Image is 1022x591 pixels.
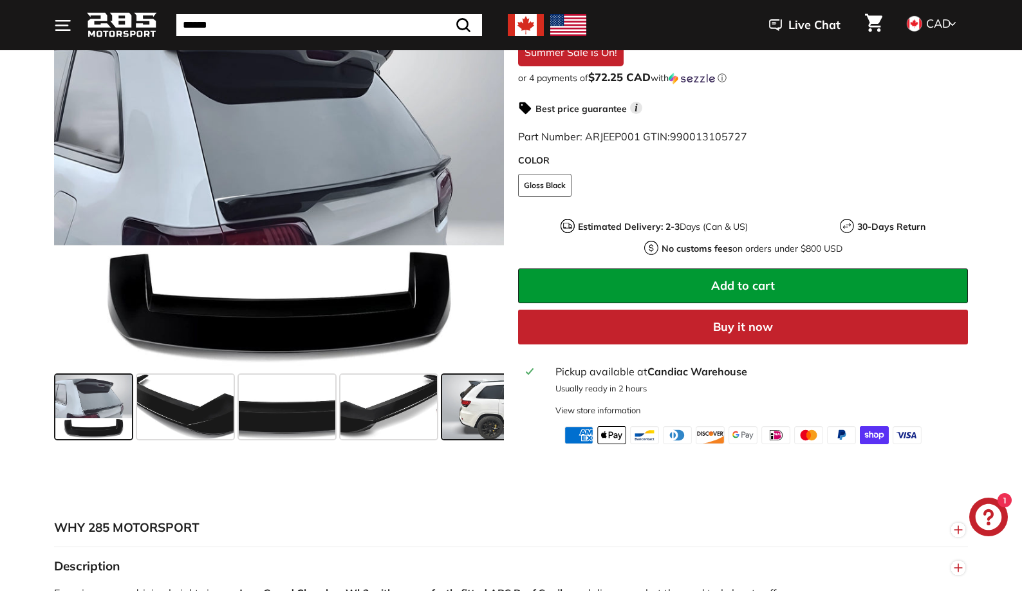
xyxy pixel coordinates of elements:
img: diners_club [663,426,692,444]
img: apple_pay [597,426,626,444]
span: CAD [926,16,951,31]
span: $72.25 CAD [588,70,651,84]
label: COLOR [518,154,968,167]
span: Add to cart [711,278,775,293]
strong: Candiac Warehouse [647,365,747,378]
img: american_express [564,426,593,444]
span: Live Chat [788,17,841,33]
button: Live Chat [752,9,857,41]
strong: No customs fees [662,243,732,254]
div: or 4 payments of$72.25 CADwithSezzle Click to learn more about Sezzle [518,71,968,84]
img: Sezzle [669,73,715,84]
img: shopify_pay [860,426,889,444]
p: Days (Can & US) [578,220,748,234]
img: bancontact [630,426,659,444]
img: google_pay [729,426,757,444]
img: master [794,426,823,444]
inbox-online-store-chat: Shopify online store chat [965,498,1012,539]
strong: Best price guarantee [535,103,627,115]
img: Logo_285_Motorsport_areodynamics_components [86,10,157,41]
div: Summer Sale is On! [518,38,624,66]
strong: Estimated Delivery: 2-3 [578,221,680,232]
img: paypal [827,426,856,444]
button: Buy it now [518,310,968,344]
button: Description [54,547,968,586]
button: WHY 285 MOTORSPORT [54,509,968,547]
span: i [630,102,642,114]
div: View store information [555,404,641,417]
img: visa [893,426,922,444]
img: ideal [761,426,790,444]
a: Cart [857,3,890,47]
button: Add to cart [518,268,968,303]
p: Usually ready in 2 hours [555,382,960,395]
p: on orders under $800 USD [662,242,842,256]
span: 990013105727 [670,130,747,143]
strong: 30-Days Return [857,221,925,232]
div: or 4 payments of with [518,71,968,84]
input: Search [176,14,482,36]
img: discover [696,426,725,444]
div: Pickup available at [555,364,960,379]
span: Part Number: ARJEEP001 GTIN: [518,130,747,143]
